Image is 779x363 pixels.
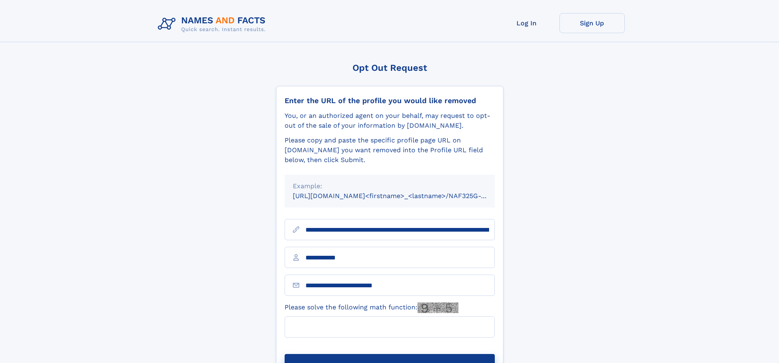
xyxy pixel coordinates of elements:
[293,192,510,200] small: [URL][DOMAIN_NAME]<firstname>_<lastname>/NAF325G-xxxxxxxx
[285,111,495,131] div: You, or an authorized agent on your behalf, may request to opt-out of the sale of your informatio...
[276,63,503,73] div: Opt Out Request
[494,13,559,33] a: Log In
[285,96,495,105] div: Enter the URL of the profile you would like removed
[559,13,625,33] a: Sign Up
[285,302,458,313] label: Please solve the following math function:
[285,135,495,165] div: Please copy and paste the specific profile page URL on [DOMAIN_NAME] you want removed into the Pr...
[293,181,487,191] div: Example:
[155,13,272,35] img: Logo Names and Facts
